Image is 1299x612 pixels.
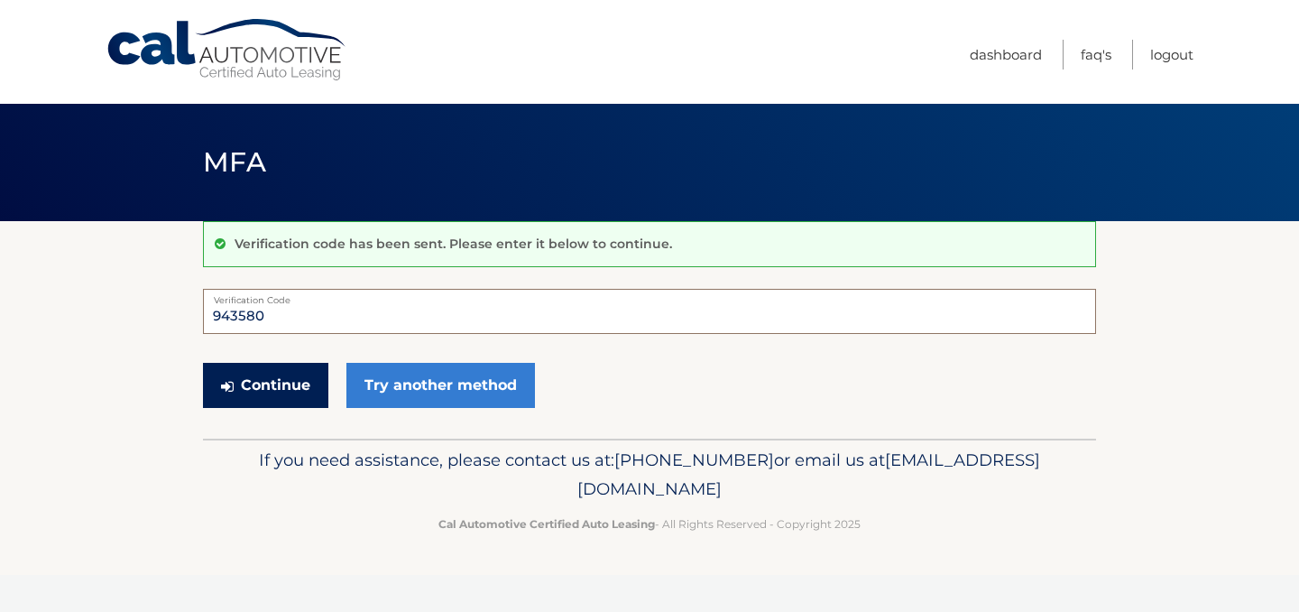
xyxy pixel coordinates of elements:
p: - All Rights Reserved - Copyright 2025 [215,515,1084,533]
a: Cal Automotive [106,18,349,82]
span: [EMAIL_ADDRESS][DOMAIN_NAME] [577,450,1040,499]
span: MFA [203,145,266,179]
span: [PHONE_NUMBER] [614,450,774,470]
label: Verification Code [203,289,1096,303]
a: Try another method [346,363,535,408]
p: If you need assistance, please contact us at: or email us at [215,446,1084,504]
a: Dashboard [970,40,1042,70]
a: Logout [1150,40,1193,70]
button: Continue [203,363,328,408]
input: Verification Code [203,289,1096,334]
strong: Cal Automotive Certified Auto Leasing [438,517,655,531]
p: Verification code has been sent. Please enter it below to continue. [235,236,672,252]
a: FAQ's [1081,40,1111,70]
